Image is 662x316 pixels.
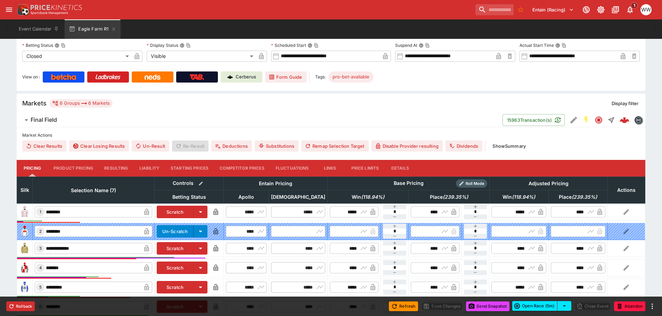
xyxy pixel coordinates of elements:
[180,43,185,48] button: Display StatusCopy To Clipboard
[22,51,131,62] div: Closed
[214,160,270,177] button: Competitor Prices
[443,193,468,201] em: ( 239.35 %)
[38,229,43,234] span: 2
[580,3,592,16] button: Connected to PK
[165,160,214,177] button: Starting Prices
[495,193,543,201] span: Win(118.94%)
[17,160,48,177] button: Pricing
[154,177,224,190] th: Controls
[48,160,99,177] button: Product Pricing
[371,140,443,152] button: Disable Provider resulting
[488,140,530,152] button: ShowSummary
[567,114,580,126] button: Edit Detail
[236,74,256,80] p: Cerberus
[186,43,191,48] button: Copy To Clipboard
[475,4,514,15] input: search
[512,301,571,311] div: split button
[314,43,319,48] button: Copy To Clipboard
[190,74,204,80] img: TabNZ
[69,140,129,152] button: Clear Losing Results
[466,301,509,311] button: Send Snapshot
[19,243,30,254] img: runner 3
[512,193,535,201] em: ( 118.94 %)
[572,193,597,201] em: ( 239.35 %)
[614,302,645,309] span: Mark an event as closed and abandoned.
[346,160,385,177] button: Price Limits
[384,160,416,177] button: Details
[315,71,326,83] label: Tags:
[145,74,160,80] img: Neds
[134,160,165,177] button: Liability
[38,265,43,270] span: 4
[607,177,645,203] th: Actions
[255,140,299,152] button: Substitutions
[609,3,622,16] button: Documentation
[463,181,487,187] span: Roll Mode
[17,113,502,127] button: Final Field
[607,98,643,109] button: Display filter
[157,262,194,274] button: Scratch
[15,3,29,17] img: PriceKinetics Logo
[502,114,565,126] button: 15963Transaction(s)
[19,206,30,217] img: runner 1
[301,140,369,152] button: Remap Selection Target
[221,71,262,83] a: Cerberus
[147,42,178,48] p: Display Status
[165,193,214,201] span: Betting Status
[132,140,169,152] button: Un-Result
[419,43,424,48] button: Suspend AtCopy To Clipboard
[19,282,30,293] img: runner 5
[31,11,68,15] img: Sportsbook Management
[265,71,307,83] a: Form Guide
[224,177,328,190] th: Entain Pricing
[22,140,66,152] button: Clear Results
[631,2,638,9] span: 1
[456,179,487,188] div: Show/hide Price Roll mode configuration.
[515,4,526,15] button: No Bookmarks
[17,177,33,203] th: Silk
[605,114,618,126] button: Straight
[308,43,312,48] button: Scheduled StartCopy To Clipboard
[580,114,592,126] button: SGM Enabled
[157,281,194,293] button: Scratch
[555,43,560,48] button: Actual Start TimeCopy To Clipboard
[22,71,40,83] label: View on :
[395,42,417,48] p: Suspend At
[620,115,629,125] img: logo-cerberus--red.svg
[361,193,384,201] em: ( 118.94 %)
[19,262,30,273] img: runner 4
[520,42,554,48] p: Actual Start Time
[634,116,643,124] div: betmakers
[65,19,120,39] button: Eagle Farm R1
[147,51,256,62] div: Visible
[95,74,121,80] img: Ladbrokes
[620,115,629,125] div: 7d14a26e-a022-45c7-bbe2-34160ba58d8b
[61,43,66,48] button: Copy To Clipboard
[328,74,374,80] span: pro-bet-available
[512,301,557,311] button: Open Race (5m)
[22,42,53,48] p: Betting Status
[6,301,35,311] button: Rollback
[3,3,15,16] button: open drawer
[614,301,645,311] button: Abandon
[271,42,306,48] p: Scheduled Start
[211,140,252,152] button: Deductions
[172,140,209,152] span: Re-Result
[557,301,571,311] button: select merge strategy
[391,179,426,188] div: Base Pricing
[31,5,82,10] img: PriceKinetics
[648,302,656,310] button: more
[595,3,607,16] button: Toggle light/dark mode
[422,193,476,201] span: Place(239.35%)
[157,242,194,255] button: Scratch
[328,71,374,83] div: Betting Target: cerberus
[489,177,607,190] th: Adjusted Pricing
[624,3,636,16] button: Notifications
[344,193,392,201] span: Win(118.94%)
[157,225,194,238] button: Un-Scratch
[562,43,566,48] button: Copy To Clipboard
[446,140,482,152] button: Dividends
[528,4,578,15] button: Select Tenant
[640,4,652,15] div: William Wallace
